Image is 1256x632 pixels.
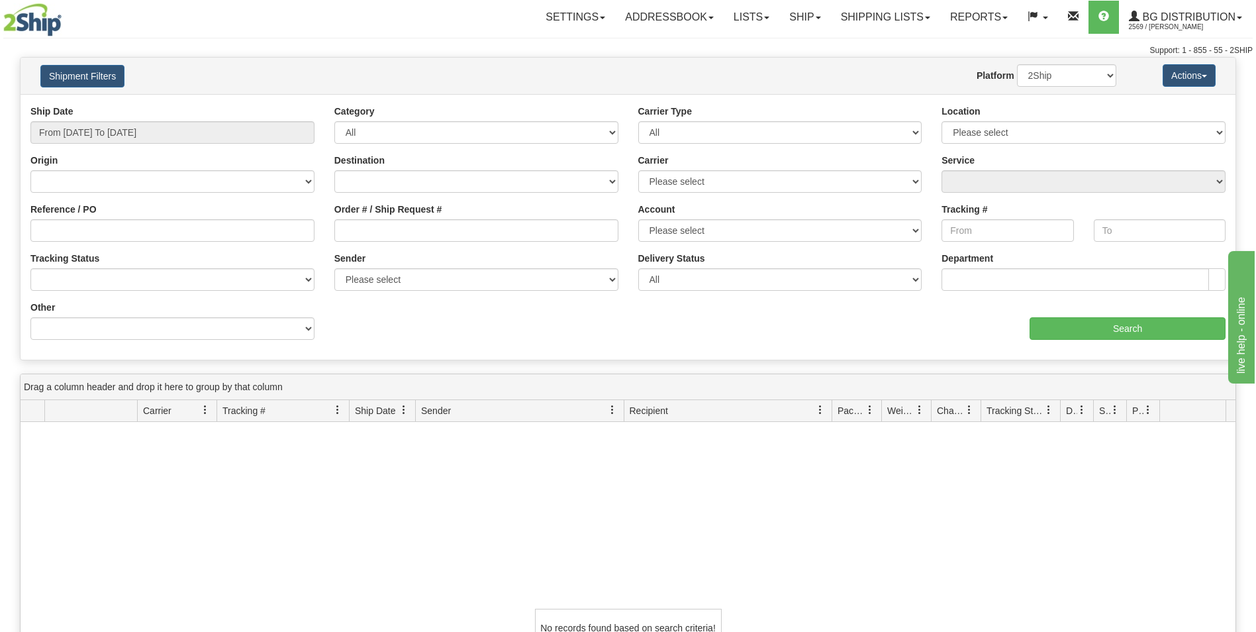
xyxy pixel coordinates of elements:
a: Addressbook [615,1,724,34]
span: Shipment Issues [1099,404,1110,417]
img: logo2569.jpg [3,3,62,36]
span: Packages [838,404,865,417]
span: Ship Date [355,404,395,417]
a: Charge filter column settings [958,399,981,421]
span: Pickup Status [1132,404,1143,417]
label: Delivery Status [638,252,705,265]
label: Ship Date [30,105,73,118]
a: Weight filter column settings [908,399,931,421]
span: Recipient [630,404,668,417]
input: From [942,219,1073,242]
label: Location [942,105,980,118]
a: Ship [779,1,830,34]
label: Platform [977,69,1014,82]
label: Destination [334,154,385,167]
span: Tracking # [222,404,266,417]
a: Lists [724,1,779,34]
a: Sender filter column settings [601,399,624,421]
span: Weight [887,404,915,417]
label: Order # / Ship Request # [334,203,442,216]
span: 2569 / [PERSON_NAME] [1129,21,1228,34]
a: Settings [536,1,615,34]
label: Sender [334,252,365,265]
a: Carrier filter column settings [194,399,217,421]
div: live help - online [10,8,122,24]
span: BG Distribution [1139,11,1235,23]
div: grid grouping header [21,374,1235,400]
a: Ship Date filter column settings [393,399,415,421]
input: Search [1030,317,1226,340]
label: Other [30,301,55,314]
span: Tracking Status [987,404,1044,417]
a: Reports [940,1,1018,34]
label: Account [638,203,675,216]
span: Carrier [143,404,171,417]
label: Service [942,154,975,167]
button: Actions [1163,64,1216,87]
a: Packages filter column settings [859,399,881,421]
a: Shipment Issues filter column settings [1104,399,1126,421]
a: Recipient filter column settings [809,399,832,421]
a: Shipping lists [831,1,940,34]
a: Tracking Status filter column settings [1038,399,1060,421]
label: Carrier [638,154,669,167]
label: Carrier Type [638,105,692,118]
span: Delivery Status [1066,404,1077,417]
label: Reference / PO [30,203,97,216]
input: To [1094,219,1226,242]
a: Pickup Status filter column settings [1137,399,1159,421]
span: Charge [937,404,965,417]
a: Tracking # filter column settings [326,399,349,421]
label: Origin [30,154,58,167]
label: Tracking # [942,203,987,216]
button: Shipment Filters [40,65,124,87]
div: Support: 1 - 855 - 55 - 2SHIP [3,45,1253,56]
a: Delivery Status filter column settings [1071,399,1093,421]
label: Tracking Status [30,252,99,265]
a: BG Distribution 2569 / [PERSON_NAME] [1119,1,1252,34]
span: Sender [421,404,451,417]
label: Category [334,105,375,118]
iframe: chat widget [1226,248,1255,384]
label: Department [942,252,993,265]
